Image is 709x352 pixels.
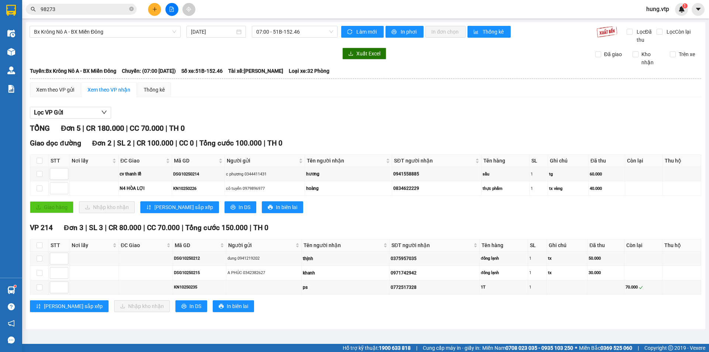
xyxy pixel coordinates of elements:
[303,284,388,291] div: ps
[639,286,643,290] span: check
[137,139,174,147] span: CR 100.000
[640,4,675,14] span: hung.vtp
[548,155,589,167] th: Ghi chú
[165,124,167,133] span: |
[531,171,547,177] div: 1
[7,66,15,74] img: warehouse-icon
[227,302,248,310] span: In biên lai
[152,7,157,12] span: plus
[391,270,478,277] div: 0971742942
[7,85,15,93] img: solution-icon
[41,5,128,13] input: Tìm tên, số ĐT hoặc mã đơn
[305,181,392,196] td: hoàng
[250,223,251,232] span: |
[44,302,103,310] span: [PERSON_NAME] sắp xếp
[480,239,528,252] th: Tên hàng
[379,345,411,351] strong: 1900 633 818
[129,6,134,13] span: close-circle
[302,252,390,266] td: thịnh
[82,124,84,133] span: |
[226,185,304,192] div: cô tuyến 0979896977
[181,304,186,310] span: printer
[36,86,74,94] div: Xem theo VP gửi
[548,270,586,276] div: tx
[79,201,135,213] button: downloadNhập kho nhận
[626,284,661,290] div: 70.000
[191,28,235,36] input: 13/10/2025
[122,67,176,75] span: Chuyến: (07:00 [DATE])
[684,3,686,8] span: 1
[624,239,662,252] th: Còn lại
[169,124,185,133] span: TH 0
[49,239,70,252] th: STT
[423,344,480,352] span: Cung cấp máy in - giấy in:
[589,255,623,262] div: 50.000
[154,203,213,211] span: [PERSON_NAME] sắp xếp
[590,185,624,192] div: 40.000
[256,26,333,37] span: 07:00 - 51B-152.46
[425,26,466,38] button: In đơn chọn
[575,346,577,349] span: ⚪️
[174,255,225,262] div: DSG10250212
[348,51,353,57] span: download
[14,285,16,287] sup: 1
[392,167,482,181] td: 0941558885
[601,50,625,58] span: Đã giao
[662,239,701,252] th: Thu hộ
[219,304,224,310] span: printer
[393,171,480,178] div: 0941558885
[92,139,112,147] span: Đơn 2
[262,201,303,213] button: printerIn biên lai
[304,241,382,249] span: Tên người nhận
[196,139,198,147] span: |
[120,185,171,192] div: N4 HÒA LỢI
[30,139,81,147] span: Giao dọc đường
[393,185,480,192] div: 0834622229
[61,124,81,133] span: Đơn 5
[175,139,177,147] span: |
[8,303,15,310] span: question-circle
[30,201,73,213] button: uploadGiao hàng
[302,280,390,295] td: ps
[386,26,424,38] button: printerIn phơi
[481,284,527,290] div: 1T
[173,252,226,266] td: DSG10250212
[682,3,688,8] sup: 1
[638,344,639,352] span: |
[172,167,225,181] td: DSG10250214
[391,255,478,262] div: 0375957035
[549,185,587,192] div: tx vàng
[64,223,83,232] span: Đơn 3
[225,201,256,213] button: printerIn DS
[7,286,15,294] img: warehouse-icon
[179,139,194,147] span: CC 0
[228,67,283,75] span: Tài xế: [PERSON_NAME]
[72,157,111,165] span: Nơi lấy
[267,139,282,147] span: TH 0
[227,255,300,262] div: dung 0941219202
[467,26,511,38] button: bar-chartThống kê
[165,3,178,16] button: file-add
[8,320,15,327] span: notification
[130,124,164,133] span: CC 70.000
[181,67,223,75] span: Số xe: 51B-152.46
[7,30,15,37] img: warehouse-icon
[30,223,53,232] span: VP 214
[390,280,480,295] td: 0772517328
[186,7,191,12] span: aim
[239,203,250,211] span: In DS
[481,255,527,262] div: đông lạnh
[173,185,223,192] div: KN10250226
[289,67,329,75] span: Loại xe: 32 Phòng
[305,167,392,181] td: hương
[173,280,226,295] td: KN10250235
[129,7,134,11] span: close-circle
[49,155,70,167] th: STT
[549,171,587,177] div: tg
[213,300,254,312] button: printerIn biên lai
[264,139,266,147] span: |
[548,255,586,262] div: tx
[36,304,41,310] span: sort-ascending
[109,223,141,232] span: CR 80.000
[590,171,624,177] div: 60.000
